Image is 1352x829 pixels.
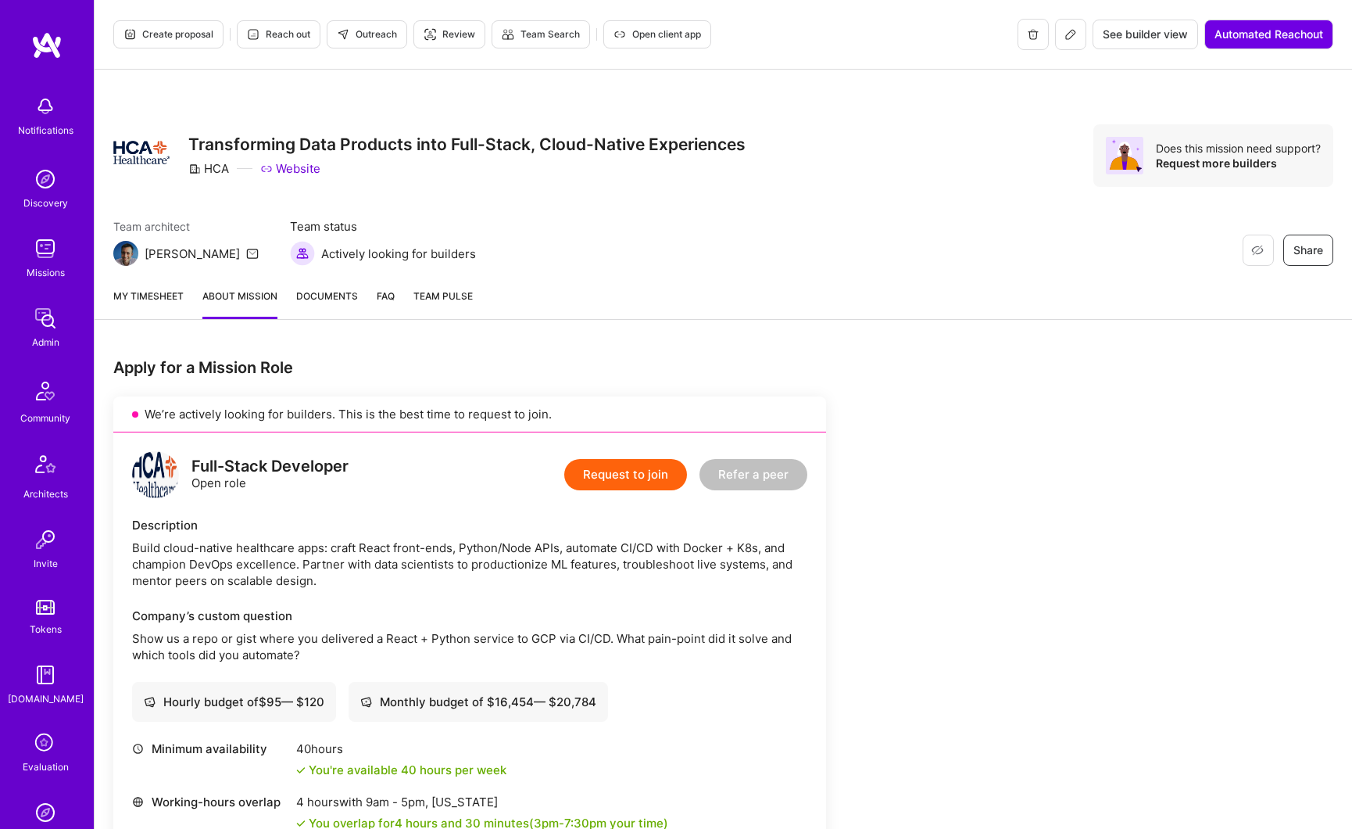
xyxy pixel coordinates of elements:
span: Reach out [247,27,310,41]
span: Documents [296,288,358,304]
i: icon Targeter [424,28,436,41]
i: icon EyeClosed [1251,244,1264,257]
span: Actively looking for builders [321,246,476,262]
i: icon SelectionTeam [30,729,60,759]
span: Team architect [113,218,259,235]
div: Missions [27,264,65,281]
span: Team status [290,218,476,235]
img: Architects [27,448,64,486]
span: Automated Reachout [1214,27,1323,42]
button: Automated Reachout [1204,20,1333,49]
button: Team Search [492,20,590,48]
div: We’re actively looking for builders. This is the best time to request to join. [113,397,826,432]
i: icon World [132,796,144,808]
img: discovery [30,163,61,195]
span: Review [424,27,475,41]
div: Discovery [23,195,68,211]
div: [DOMAIN_NAME] [8,691,84,707]
i: icon Proposal [123,28,136,41]
div: Tokens [30,621,62,637]
i: icon CompanyGray [188,163,201,175]
img: Avatar [1106,137,1143,174]
span: Team Search [502,27,580,41]
span: Outreach [337,27,397,41]
div: Description [132,517,807,533]
img: teamwork [30,233,61,264]
div: Architects [23,486,68,502]
div: 4 hours with [US_STATE] [296,794,668,810]
span: Open client app [613,27,701,41]
p: Show us a repo or gist where you delivered a React + Python service to GCP via CI/CD. What pain-p... [132,630,807,663]
div: [PERSON_NAME] [145,246,240,262]
img: Invite [30,524,61,555]
i: icon Check [296,766,306,775]
button: Refer a peer [699,459,807,490]
span: 9am - 5pm , [363,795,431,809]
div: You're available 40 hours per week [296,762,506,778]
div: Monthly budget of $ 16,454 — $ 20,784 [360,694,596,710]
img: Company Logo [113,141,170,164]
div: Does this mission need support? [1156,141,1321,156]
i: icon Cash [144,696,156,708]
a: Team Pulse [413,288,473,319]
div: Notifications [18,122,73,138]
i: icon Mail [246,247,259,260]
img: logo [132,451,179,498]
img: guide book [30,659,61,691]
div: Build cloud-native healthcare apps: craft React front-ends, Python/Node APIs, automate CI/CD with... [132,540,807,589]
button: Share [1283,235,1333,266]
span: Share [1293,242,1323,258]
div: Full-Stack Developer [191,458,349,475]
h3: Transforming Data Products into Full-Stack, Cloud-Native Experiences [188,135,746,154]
div: Admin [32,334,59,350]
div: Hourly budget of $ 95 — $ 120 [144,694,324,710]
img: logo [31,31,63,59]
img: Community [27,372,64,410]
span: Create proposal [123,27,213,41]
span: See builder view [1103,27,1188,42]
a: FAQ [377,288,395,319]
button: See builder view [1093,20,1198,49]
div: Evaluation [23,759,69,775]
img: Team Architect [113,241,138,266]
button: Request to join [564,459,687,490]
a: Website [260,160,320,177]
img: Actively looking for builders [290,241,315,266]
i: icon Cash [360,696,372,708]
div: 40 hours [296,741,506,757]
img: bell [30,91,61,122]
div: Working-hours overlap [132,794,288,810]
div: HCA [188,160,229,177]
img: tokens [36,600,55,615]
button: Reach out [237,20,320,48]
div: Company’s custom question [132,608,807,624]
div: Minimum availability [132,741,288,757]
button: Review [413,20,485,48]
a: My timesheet [113,288,184,319]
div: Open role [191,458,349,491]
div: Invite [34,555,58,572]
a: Documents [296,288,358,319]
div: Community [20,410,70,426]
button: Create proposal [113,20,224,48]
div: Request more builders [1156,156,1321,170]
button: Outreach [327,20,407,48]
a: About Mission [202,288,277,319]
img: Admin Search [30,797,61,828]
div: Apply for a Mission Role [113,357,826,378]
img: admin teamwork [30,303,61,334]
i: icon Clock [132,743,144,755]
button: Open client app [603,20,711,48]
span: Team Pulse [413,290,473,302]
i: icon Check [296,819,306,828]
